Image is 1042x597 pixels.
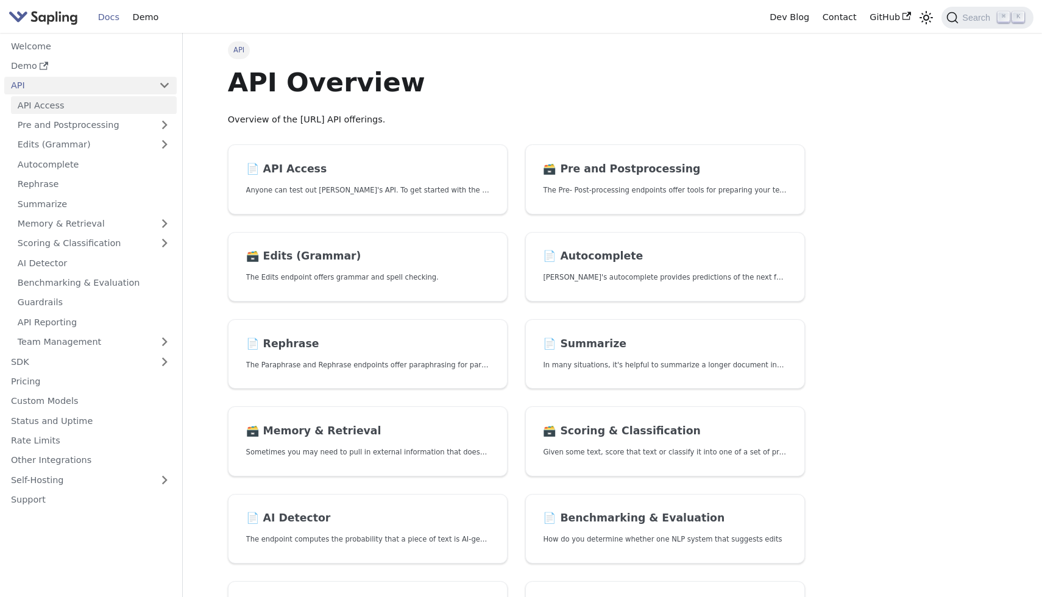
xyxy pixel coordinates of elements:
[11,116,177,134] a: Pre and Postprocessing
[11,235,177,252] a: Scoring & Classification
[4,412,177,429] a: Status and Uptime
[525,319,805,389] a: 📄️ SummarizeIn many situations, it's helpful to summarize a longer document into a shorter, more ...
[4,392,177,410] a: Custom Models
[246,272,489,283] p: The Edits endpoint offers grammar and spell checking.
[246,447,489,458] p: Sometimes you may need to pull in external information that doesn't fit in the context size of an...
[543,163,786,176] h2: Pre and Postprocessing
[4,37,177,55] a: Welcome
[525,144,805,214] a: 🗃️ Pre and PostprocessingThe Pre- Post-processing endpoints offer tools for preparing your text d...
[246,185,489,196] p: Anyone can test out Sapling's API. To get started with the API, simply:
[228,494,508,564] a: 📄️ AI DetectorThe endpoint computes the probability that a piece of text is AI-generated,
[543,337,786,351] h2: Summarize
[11,313,177,331] a: API Reporting
[11,175,177,193] a: Rephrase
[228,319,508,389] a: 📄️ RephraseThe Paraphrase and Rephrase endpoints offer paraphrasing for particular styles.
[228,113,805,127] p: Overview of the [URL] API offerings.
[11,294,177,311] a: Guardrails
[11,96,177,114] a: API Access
[4,353,152,370] a: SDK
[246,163,489,176] h2: API Access
[126,8,165,27] a: Demo
[9,9,78,26] img: Sapling.ai
[246,425,489,438] h2: Memory & Retrieval
[4,57,177,75] a: Demo
[11,155,177,173] a: Autocomplete
[152,353,177,370] button: Expand sidebar category 'SDK'
[4,432,177,450] a: Rate Limits
[525,494,805,564] a: 📄️ Benchmarking & EvaluationHow do you determine whether one NLP system that suggests edits
[11,333,177,351] a: Team Management
[228,232,508,302] a: 🗃️ Edits (Grammar)The Edits endpoint offers grammar and spell checking.
[11,254,177,272] a: AI Detector
[543,534,786,545] p: How do you determine whether one NLP system that suggests edits
[152,77,177,94] button: Collapse sidebar category 'API'
[525,232,805,302] a: 📄️ Autocomplete[PERSON_NAME]'s autocomplete provides predictions of the next few characters or words
[246,359,489,371] p: The Paraphrase and Rephrase endpoints offer paraphrasing for particular styles.
[816,8,863,27] a: Contact
[763,8,815,27] a: Dev Blog
[543,447,786,458] p: Given some text, score that text or classify it into one of a set of pre-specified categories.
[543,425,786,438] h2: Scoring & Classification
[11,136,177,154] a: Edits (Grammar)
[11,274,177,292] a: Benchmarking & Evaluation
[4,491,177,509] a: Support
[4,373,177,390] a: Pricing
[228,41,805,58] nav: Breadcrumbs
[941,7,1033,29] button: Search (Command+K)
[91,8,126,27] a: Docs
[543,250,786,263] h2: Autocomplete
[228,144,508,214] a: 📄️ API AccessAnyone can test out [PERSON_NAME]'s API. To get started with the API, simply:
[228,406,508,476] a: 🗃️ Memory & RetrievalSometimes you may need to pull in external information that doesn't fit in t...
[246,250,489,263] h2: Edits (Grammar)
[543,512,786,525] h2: Benchmarking & Evaluation
[246,512,489,525] h2: AI Detector
[543,272,786,283] p: Sapling's autocomplete provides predictions of the next few characters or words
[4,471,177,489] a: Self-Hosting
[11,195,177,213] a: Summarize
[9,9,82,26] a: Sapling.ai
[543,185,786,196] p: The Pre- Post-processing endpoints offer tools for preparing your text data for ingestation as we...
[228,41,250,58] span: API
[863,8,917,27] a: GitHub
[11,215,177,233] a: Memory & Retrieval
[246,337,489,351] h2: Rephrase
[525,406,805,476] a: 🗃️ Scoring & ClassificationGiven some text, score that text or classify it into one of a set of p...
[918,9,935,26] button: Switch between dark and light mode (currently light mode)
[1012,12,1024,23] kbd: K
[543,359,786,371] p: In many situations, it's helpful to summarize a longer document into a shorter, more easily diges...
[228,66,805,99] h1: API Overview
[4,451,177,469] a: Other Integrations
[998,12,1010,23] kbd: ⌘
[959,13,998,23] span: Search
[246,534,489,545] p: The endpoint computes the probability that a piece of text is AI-generated,
[4,77,152,94] a: API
